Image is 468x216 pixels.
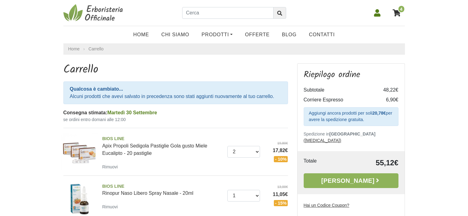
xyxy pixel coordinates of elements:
[68,46,80,52] a: Home
[274,200,288,206] span: - 15%
[274,156,288,162] span: - 10%
[239,29,276,41] a: OFFERTE
[374,95,398,105] td: 6,90€
[63,116,288,123] small: se ordini entro domani alle 12:00
[338,157,398,168] td: 55,12€
[330,132,376,136] b: [GEOGRAPHIC_DATA]
[304,202,350,209] label: Hai un Codice Coupon?
[102,183,223,196] a: BIOS LINERinopur Naso Libero Spray Nasale - 20ml
[195,29,239,41] a: Prodotti
[374,85,398,95] td: 48,22€
[304,70,398,80] h3: Riepilogo ordine
[303,29,341,41] a: Contatti
[102,183,223,190] span: BIOS LINE
[304,85,374,95] td: Subtotale
[304,107,398,126] div: Aggiungi ancora prodotti per soli per avere la spedizione gratuita.
[107,110,157,115] span: Martedì 30 Settembre
[398,5,405,13] span: 4
[63,4,125,22] img: Erboristeria Officinale
[63,81,288,104] div: Alcuni prodotti che avevi salvato in precedenza sono stati aggiunti nuovamente al tuo carrello.
[265,191,288,198] span: 11,05€
[276,29,303,41] a: Blog
[304,95,374,105] td: Corriere Espresso
[63,43,405,55] nav: breadcrumb
[304,173,398,188] a: [PERSON_NAME]
[304,157,338,168] td: Totale
[89,46,104,51] a: Carrello
[102,204,118,209] small: Rimuovi
[61,133,98,170] img: Apix Propoli Sedigola Pastiglie Gola gusto Miele Eucalipto - 20 pastiglie
[304,203,350,208] u: Hai un Codice Coupon?
[304,131,398,144] p: Spedizione in
[304,138,341,143] a: ([MEDICAL_DATA])
[127,29,155,41] a: Home
[102,135,223,142] span: BIOS LINE
[372,111,386,116] strong: 20,78€
[70,86,123,92] strong: Qualcosa è cambiato...
[102,164,118,169] small: Rimuovi
[155,29,195,41] a: Chi Siamo
[265,147,288,154] span: 17,82€
[63,109,288,116] div: Consegna stimata:
[63,63,288,77] h1: Carrello
[102,163,120,171] a: Rimuovi
[102,135,223,156] a: BIOS LINEApix Propoli Sedigola Pastiglie Gola gusto Miele Eucalipto - 20 pastiglie
[390,5,405,21] a: 4
[265,141,288,146] del: 19,80€
[182,7,274,19] input: Cerca
[265,184,288,190] del: 13,00€
[102,203,120,210] a: Rimuovi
